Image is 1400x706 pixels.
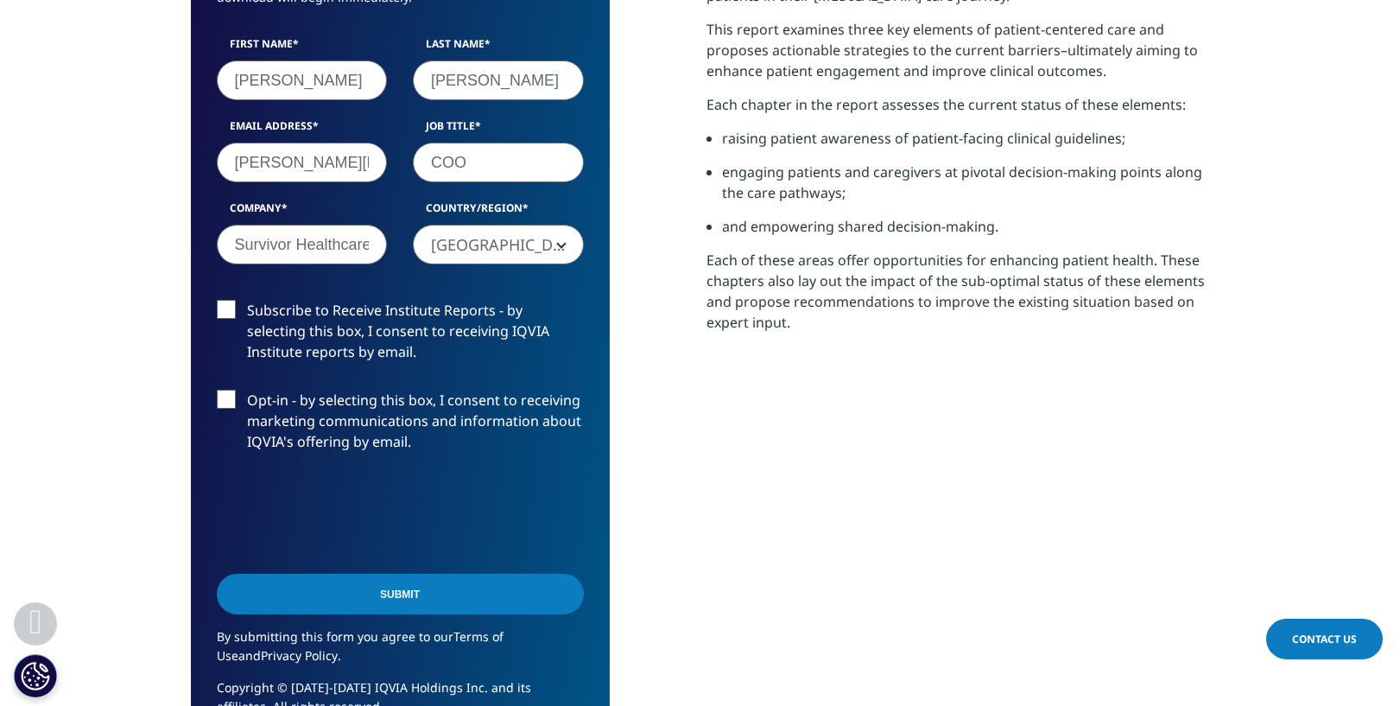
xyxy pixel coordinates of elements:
label: Opt-in - by selecting this box, I consent to receiving marketing communications and information a... [217,390,584,461]
label: Company [217,200,388,225]
a: Privacy Policy [261,647,338,664]
span: United States [413,225,584,264]
iframe: To enrich screen reader interactions, please activate Accessibility in Grammarly extension settings [217,480,479,547]
span: United States [414,226,583,265]
label: Country/Region [413,200,584,225]
label: Subscribe to Receive Institute Reports - by selecting this box, I consent to receiving IQVIA Inst... [217,300,584,372]
p: Each chapter in the report assesses the current status of these elements: [706,94,1210,128]
span: Contact Us [1292,632,1357,646]
p: Each of these areas offer opportunities for enhancing patient health. These chapters also lay out... [706,250,1210,346]
input: Submit [217,574,584,614]
label: Last Name [413,36,584,60]
label: First Name [217,36,388,60]
label: Job Title [413,118,584,143]
a: Contact Us [1266,619,1383,659]
button: Cookies Settings [14,654,57,697]
p: By submitting this form you agree to our and . [217,627,584,678]
p: This report examines three key elements of patient-centered care and proposes actionable strategi... [706,19,1210,94]
li: raising patient awareness of patient-facing clinical guidelines; [722,128,1210,162]
label: Email Address [217,118,388,143]
li: and empowering shared decision-making. [722,216,1210,250]
li: engaging patients and caregivers at pivotal decision-making points along the care pathways; [722,162,1210,216]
